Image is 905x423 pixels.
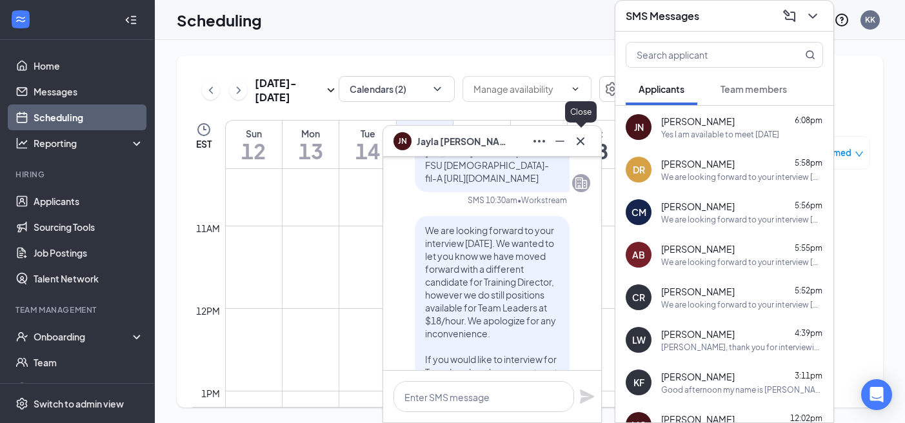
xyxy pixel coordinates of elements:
a: Applicants [34,188,144,214]
div: 11am [194,221,223,235]
a: Settings [599,76,625,104]
span: [PERSON_NAME] [661,157,735,170]
div: We are looking forward to your interview [DATE]. Please meet us at the [GEOGRAPHIC_DATA] (in fron... [661,214,823,225]
input: Manage availability [473,82,565,96]
svg: UserCheck [15,330,28,343]
div: CM [632,206,646,219]
div: We are looking forward to your interview [DATE]. We wanted to let you know we have moved forward ... [661,172,823,182]
h1: 14 [339,140,395,162]
div: Team Management [15,304,141,315]
span: Jayla [PERSON_NAME] [417,134,507,148]
div: KK [865,14,875,25]
div: Onboarding [34,330,133,343]
a: Team [34,349,144,375]
div: LW [632,333,646,346]
a: October 14, 2025 [339,121,395,168]
div: Yes I am available to meet [DATE] [661,129,779,140]
svg: Plane [579,389,595,404]
span: 12:02pm [790,413,822,423]
svg: ChevronDown [431,83,444,95]
div: Open Intercom Messenger [861,379,892,410]
svg: Collapse [124,14,137,26]
svg: ComposeMessage [782,8,797,24]
svg: Analysis [15,137,28,150]
span: [PERSON_NAME] [661,200,735,213]
button: ChevronDown [802,6,823,26]
button: Settings [599,76,625,102]
span: 5:58pm [795,158,822,168]
span: [PERSON_NAME] [661,370,735,383]
a: October 15, 2025 [397,121,453,168]
svg: Settings [15,397,28,410]
span: 4:39pm [795,328,822,338]
a: Scheduling [34,104,144,130]
div: SMS 10:30am [468,195,517,206]
svg: ChevronRight [232,83,245,98]
div: CR [632,291,645,304]
div: Mon [283,127,339,140]
svg: Settings [604,81,620,97]
span: [PERSON_NAME] [661,285,735,298]
a: DocumentsCrown [34,375,144,401]
div: Good afternoon my name is [PERSON_NAME] I filled out an application for a position for the new lo... [661,384,823,395]
button: ComposeMessage [779,6,800,26]
input: Search applicant [626,43,779,67]
a: Home [34,53,144,79]
span: Team members [721,83,787,95]
svg: ChevronLeft [204,83,217,98]
svg: WorkstreamLogo [14,13,27,26]
div: Hiring [15,169,141,180]
span: [PERSON_NAME] [661,328,735,340]
div: We are looking forward to your interview [DATE]. Please meet us at the [GEOGRAPHIC_DATA] (in fron... [661,299,823,310]
span: [PERSON_NAME] [661,115,735,128]
svg: SmallChevronDown [323,83,339,98]
button: ChevronLeft [202,81,219,100]
span: 5:55pm [795,243,822,253]
a: Job Postings [34,240,144,266]
span: 5:56pm [795,201,822,210]
a: Talent Network [34,266,144,291]
button: Calendars (2)ChevronDown [339,76,455,102]
h1: 12 [226,140,282,162]
a: October 16, 2025 [453,121,510,168]
div: KF [633,376,644,389]
span: EST [196,137,212,150]
h3: [DATE] - [DATE] [255,76,323,104]
div: We are looking forward to your interview [DATE]. We wanted to let you know we have moved forward ... [661,257,823,268]
svg: Company [573,175,589,191]
div: AB [632,248,645,261]
h1: Scheduling [177,9,262,31]
div: Reporting [34,137,144,150]
svg: QuestionInfo [834,12,850,28]
div: JN [634,121,644,133]
button: ChevronRight [230,81,247,100]
span: 5:52pm [795,286,822,295]
span: Applicants [639,83,684,95]
div: Close [565,101,597,123]
svg: ChevronDown [570,84,581,94]
a: October 13, 2025 [283,121,339,168]
a: Sourcing Tools [34,214,144,240]
span: 3:11pm [795,371,822,380]
div: Tue [339,127,395,140]
div: Switch to admin view [34,397,124,410]
svg: MagnifyingGlass [805,50,815,60]
a: October 17, 2025 [511,121,567,168]
button: Ellipses [529,131,550,152]
svg: Clock [196,122,212,137]
a: October 12, 2025 [226,121,282,168]
div: DR [633,163,645,176]
button: Cross [570,131,591,152]
span: [PERSON_NAME] [661,242,735,255]
div: 12pm [194,304,223,318]
a: Messages [34,79,144,104]
div: Sun [226,127,282,140]
svg: Cross [573,133,588,149]
div: [PERSON_NAME], thank you for interviewing with us recently. We are pleased to offer you the job o... [661,342,823,353]
svg: Ellipses [532,133,547,149]
span: 6:08pm [795,115,822,125]
div: 1pm [199,386,223,400]
h1: 13 [283,140,339,162]
svg: ChevronDown [805,8,820,24]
